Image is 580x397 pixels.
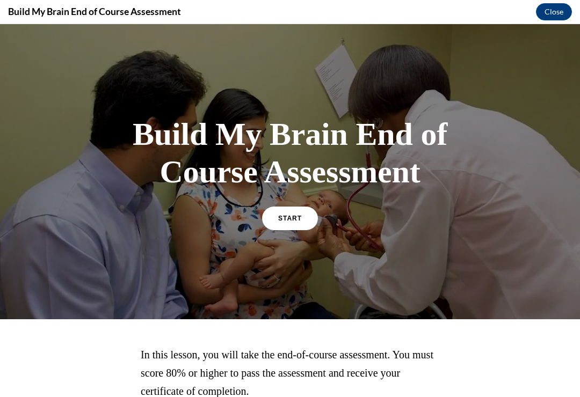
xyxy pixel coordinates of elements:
[8,5,181,18] h4: Build My Brain End of Course Assessment
[536,3,572,20] button: Close
[129,91,451,166] h1: Build My Brain End of Course Assessment
[278,190,302,198] span: START
[141,325,433,373] span: In this lesson, you will take the end-of-course assessment. You must score 80% or higher to pass ...
[262,182,318,206] a: START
